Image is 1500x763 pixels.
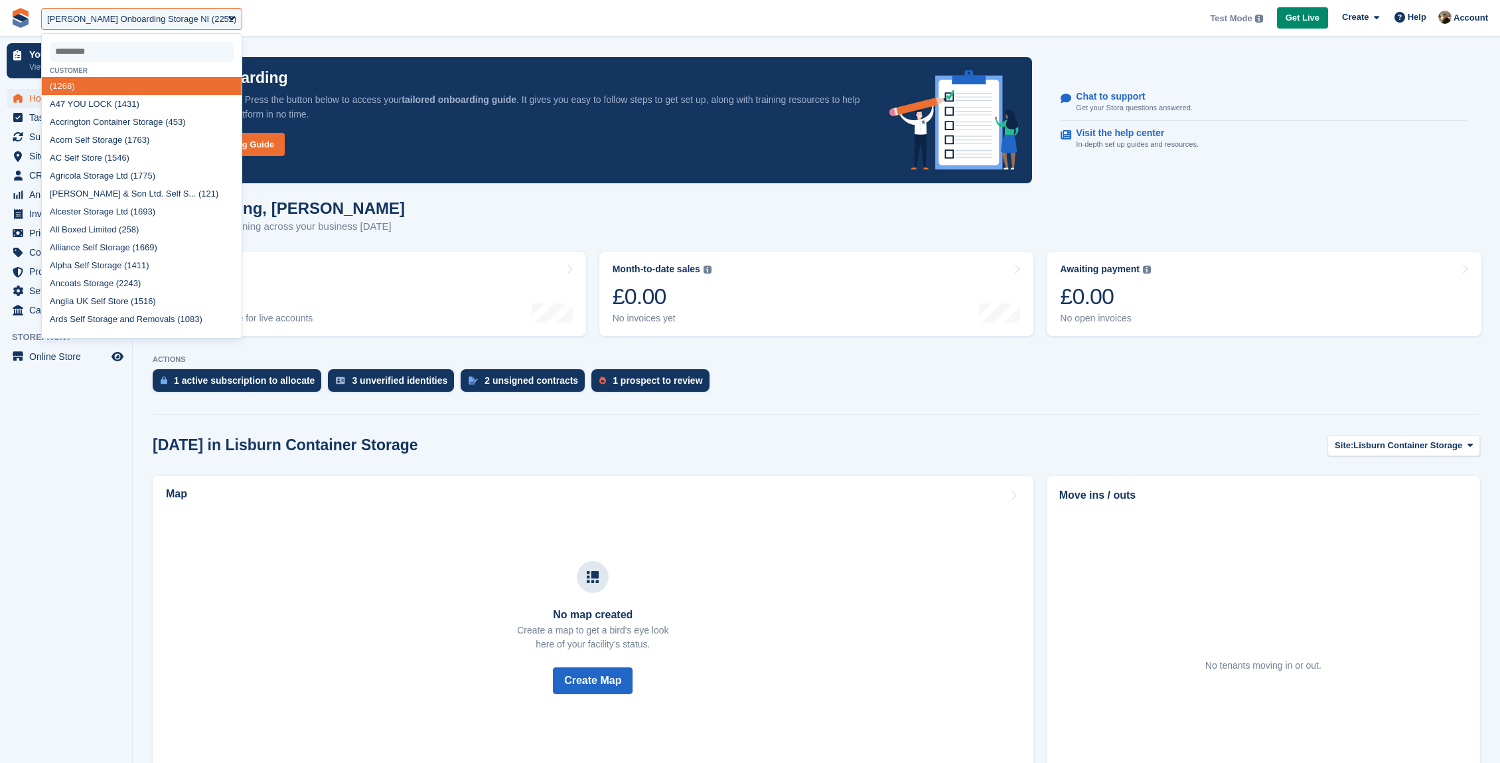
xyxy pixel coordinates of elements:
[12,331,132,344] span: Storefront
[47,13,236,26] div: [PERSON_NAME] Onboarding Storage NI (2252)
[7,282,125,300] a: menu
[42,310,242,328] div: Ards Self Storage and Removals (1083)
[1335,439,1353,452] span: Site:
[352,375,447,386] div: 3 unverified identities
[1342,11,1369,24] span: Create
[42,220,242,238] div: All Boxed Limited (258)
[1060,313,1151,324] div: No open invoices
[485,375,578,386] div: 2 unsigned contracts
[1210,12,1252,25] span: Test Mode
[153,199,405,217] h1: Good morning, [PERSON_NAME]
[1059,487,1467,503] h2: Move ins / outs
[42,77,242,95] div: (1268)
[29,108,109,127] span: Tasks
[29,185,109,204] span: Analytics
[161,376,167,384] img: active_subscription_to_allocate_icon-d502201f5373d7db506a760aba3b589e785aa758c864c3986d89f69b8ff3...
[1143,266,1151,274] img: icon-info-grey-7440780725fd019a000dd9b08b2336e03edf1995a4989e88bcd33f0948082b44.svg
[153,436,418,454] h2: [DATE] in Lisburn Container Storage
[7,347,125,366] a: menu
[29,50,108,59] p: Your onboarding
[42,95,242,113] div: A47 YOU LOCK (1431)
[613,283,712,310] div: £0.00
[42,274,242,292] div: Ancoats Storage (2243)
[151,252,586,336] a: Occupancy 0% Data only available for live accounts
[29,262,109,281] span: Protection
[29,147,109,165] span: Sites
[29,61,108,73] p: View next steps
[11,8,31,28] img: stora-icon-8386f47178a22dfd0bd8f6a31ec36ba5ce8667c1dd55bd0f319d3a0aa187defe.svg
[7,262,125,281] a: menu
[461,369,591,398] a: 2 unsigned contracts
[1286,11,1319,25] span: Get Live
[153,369,328,398] a: 1 active subscription to allocate
[7,185,125,204] a: menu
[42,238,242,256] div: Alliance Self Storage (1669)
[517,609,668,621] h3: No map created
[336,377,345,384] img: verify_identity-adf6edd0f0f0b5bbfe63781bf79b02c33cf7c696d77639b501bdc392416b5a36.svg
[7,108,125,127] a: menu
[328,369,461,398] a: 3 unverified identities
[7,43,125,78] a: Your onboarding View next steps
[889,70,1019,170] img: onboarding-info-6c161a55d2c0e0a8cae90662b2fe09162a5109e8cc188191df67fb4f79e88e88.svg
[7,89,125,108] a: menu
[166,488,187,500] h2: Map
[42,113,242,131] div: Accrington Container Storage (453)
[153,219,405,234] p: Here's what's happening across your business [DATE]
[42,292,242,310] div: Anglia UK Self Store (1516)
[42,167,242,185] div: Agricola Storage Ltd (1775)
[599,252,1034,336] a: Month-to-date sales £0.00 No invoices yet
[7,147,125,165] a: menu
[42,149,242,167] div: AC Self Store (1546)
[1060,283,1151,310] div: £0.00
[1353,439,1462,452] span: Lisburn Container Storage
[1076,91,1181,102] p: Chat to support
[1076,139,1199,150] p: In-depth set up guides and resources.
[29,282,109,300] span: Settings
[42,185,242,203] div: [PERSON_NAME] & Son Ltd. Self S... (121)
[42,328,242,346] div: Astley Self Store (1729)
[29,166,109,185] span: CRM
[1076,127,1188,139] p: Visit the help center
[1327,435,1480,457] button: Site: Lisburn Container Storage
[613,264,700,275] div: Month-to-date sales
[7,205,125,223] a: menu
[29,89,109,108] span: Home
[613,313,712,324] div: No invoices yet
[29,127,109,146] span: Subscriptions
[1076,102,1192,114] p: Get your Stora questions answered.
[1061,121,1467,157] a: Visit the help center In-depth set up guides and resources.
[1061,84,1467,121] a: Chat to support Get your Stora questions answered.
[42,203,242,220] div: Alcester Storage Ltd (1693)
[1454,11,1488,25] span: Account
[1277,7,1328,29] a: Get Live
[42,256,242,274] div: Alpha Self Storage (1411)
[7,301,125,319] a: menu
[29,205,109,223] span: Invoices
[613,375,702,386] div: 1 prospect to review
[29,243,109,262] span: Coupons
[599,377,606,384] img: prospect-51fa495bee0391a8d652442698ab0144808aea92771e9ea1ae160a38d050c398.svg
[587,571,599,583] img: map-icn-33ee37083ee616e46c38cad1a60f524a97daa1e2b2c8c0bc3eb3415660979fc1.svg
[591,369,715,398] a: 1 prospect to review
[174,375,315,386] div: 1 active subscription to allocate
[7,224,125,242] a: menu
[29,224,109,242] span: Pricing
[469,377,478,384] img: contract_signature_icon-13c848040528278c33f63329250d36e43548de30e8caae1d1a13099fd9432cc5.svg
[42,67,242,74] div: Customer
[1205,659,1321,673] div: No tenants moving in or out.
[153,355,1480,364] p: ACTIONS
[7,243,125,262] a: menu
[42,131,242,149] div: Acorn Self Storage (1763)
[7,166,125,185] a: menu
[517,624,668,651] p: Create a map to get a bird's eye look here of your facility's status.
[1438,11,1452,24] img: Oliver Bruce
[29,301,109,319] span: Capital
[553,667,633,694] button: Create Map
[402,94,516,105] strong: tailored onboarding guide
[1060,264,1140,275] div: Awaiting payment
[29,347,109,366] span: Online Store
[166,92,868,122] p: Welcome to Stora! Press the button below to access your . It gives you easy to follow steps to ge...
[1408,11,1426,24] span: Help
[7,127,125,146] a: menu
[1047,252,1481,336] a: Awaiting payment £0.00 No open invoices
